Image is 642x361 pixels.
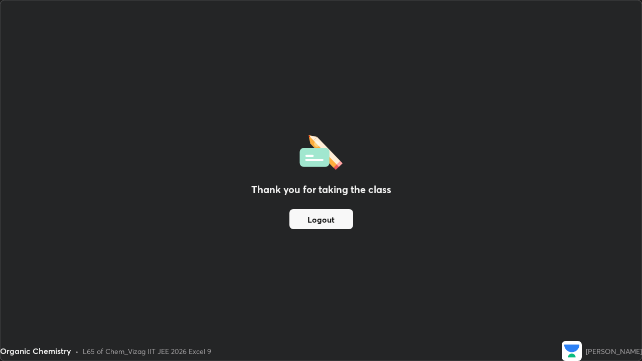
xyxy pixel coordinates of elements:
[562,341,582,361] img: 3a80d3101ed74a8aa5a12e7157e2e5e0.png
[299,132,343,170] img: offlineFeedback.1438e8b3.svg
[289,209,353,229] button: Logout
[586,346,642,356] div: [PERSON_NAME]
[75,346,79,356] div: •
[251,182,391,197] h2: Thank you for taking the class
[83,346,211,356] div: L65 of Chem_Vizag IIT JEE 2026 Excel 9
